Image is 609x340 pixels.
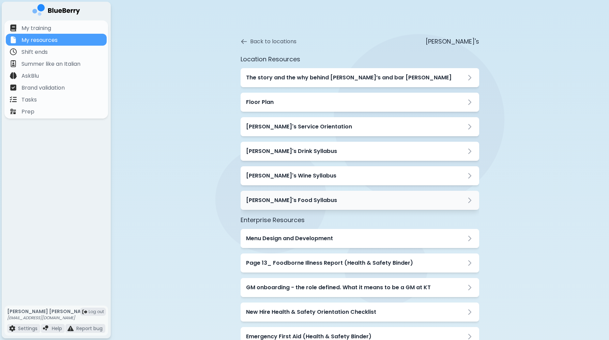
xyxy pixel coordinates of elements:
h3: [PERSON_NAME]'s Service Orientation [246,123,352,131]
img: file icon [43,325,49,331]
p: Help [52,325,62,331]
h3: [PERSON_NAME]'s Food Syllabus [246,196,337,204]
p: [PERSON_NAME]'s [426,37,479,46]
img: logout [82,309,87,314]
p: [EMAIL_ADDRESS][DOMAIN_NAME] [7,315,90,321]
h3: New Hire Health & Safety Orientation Checklist [246,308,376,316]
span: Log out [89,309,104,314]
img: file icon [10,25,17,31]
h3: Menu Design and Development [246,234,333,243]
img: file icon [10,60,17,67]
p: My training [21,24,51,32]
img: file icon [9,325,15,331]
h3: [PERSON_NAME]'s Drink Syllabus [246,147,337,155]
img: file icon [10,108,17,115]
p: [PERSON_NAME] [PERSON_NAME] [7,308,90,314]
img: file icon [10,72,17,79]
p: Summer like an Italian [21,60,80,68]
h3: [PERSON_NAME]'s Wine Syllabus [246,172,336,180]
p: AskBlu [21,72,39,80]
p: My resources [21,36,58,44]
h3: Floor Plan [246,98,274,106]
p: Report bug [76,325,103,331]
button: Back to locations [241,37,296,46]
p: Shift ends [21,48,48,56]
p: Settings [18,325,37,331]
img: company logo [32,4,80,18]
h3: Enterprise Resources [241,215,479,225]
img: file icon [67,325,74,331]
p: Tasks [21,96,37,104]
h3: Page 13_ Foodborne Illness Report (Health & Safety Binder) [246,259,413,267]
img: file icon [10,36,17,43]
h3: Location Resources [241,55,479,64]
p: Brand validation [21,84,65,92]
h3: The story and the why behind [PERSON_NAME]’s and bar [PERSON_NAME] [246,74,452,82]
img: file icon [10,48,17,55]
img: file icon [10,96,17,103]
img: file icon [10,84,17,91]
p: Prep [21,108,34,116]
h3: GM onboarding - the role defined. What it means to be a GM at KT [246,283,431,292]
